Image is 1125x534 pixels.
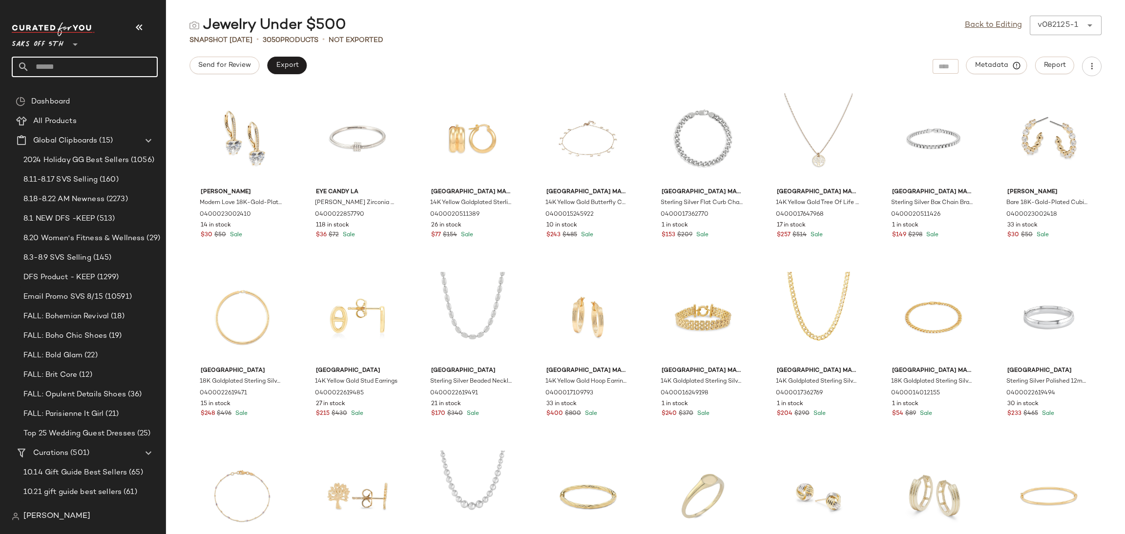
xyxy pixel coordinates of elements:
span: Sale [459,232,473,238]
span: • [256,34,259,46]
span: • [322,34,325,46]
span: 0400017647968 [776,210,824,219]
span: DFS Product - KEEP [23,272,95,283]
span: (1299) [95,272,119,283]
span: 1 in stock [777,400,803,409]
span: Eye Candy LA [316,188,399,197]
span: Send for Review [198,62,251,69]
span: [PERSON_NAME] [1007,188,1090,197]
span: 0400020511426 [891,210,940,219]
span: (15) [97,135,113,146]
span: [GEOGRAPHIC_DATA] Made in [GEOGRAPHIC_DATA] [892,188,975,197]
span: (36) [126,389,142,400]
span: (22) [83,350,98,361]
span: Sale [1035,232,1049,238]
span: (145) [91,252,112,264]
span: 0400022619494 [1006,389,1055,398]
span: Sale [341,232,355,238]
span: [GEOGRAPHIC_DATA] [201,367,284,375]
span: (21) [104,409,119,420]
span: 0400020511389 [430,210,479,219]
span: Sale [579,232,593,238]
span: Bare 18K-Gold-Plated Cubic Zirconia Small Hoop Earrings [1006,199,1089,207]
span: $153 [662,231,675,240]
span: $340 [447,410,463,418]
span: 10.14 Gift Guide Best Sellers [23,467,127,478]
img: 0400015245922 [539,93,637,184]
span: 0400022619485 [315,389,364,398]
span: All Products [33,116,77,127]
span: FALL: Brit Core [23,370,77,381]
span: (25) [135,428,151,439]
span: Sale [918,411,932,417]
span: 118 in stock [316,221,349,230]
span: Dashboard [31,96,70,107]
span: $400 [546,410,563,418]
div: Products [263,35,318,45]
span: Saks OFF 5TH [12,33,63,51]
span: 30 in stock [1007,400,1039,409]
span: [GEOGRAPHIC_DATA] Made in [GEOGRAPHIC_DATA] [777,188,860,197]
span: $50 [214,231,226,240]
span: 27 in stock [316,400,345,409]
img: 0400016249198 [654,272,752,363]
span: $243 [546,231,561,240]
span: 8.1 NEW DFS -KEEP [23,213,95,225]
span: $209 [677,231,692,240]
span: (18) [109,311,125,322]
span: 0400022619471 [200,389,247,398]
img: 0400022619485_YELLOWGOLD [308,272,407,363]
span: (10591) [103,291,132,303]
button: Metadata [966,57,1027,74]
span: Sale [583,411,597,417]
span: 0400017362770 [661,210,708,219]
span: 10.30 gift guide best sellers [23,506,124,517]
img: 0400017109793 [539,272,637,363]
span: Sale [809,232,823,238]
span: Sale [349,411,363,417]
span: (513) [95,213,115,225]
span: $257 [777,231,791,240]
span: 8.18-8.22 AM Newness [23,194,104,205]
img: svg%3e [12,513,20,520]
span: $89 [905,410,916,418]
span: 26 in stock [431,221,461,230]
img: 0400020511389 [423,93,522,184]
span: Sale [695,411,709,417]
span: 18K Goldplated Sterling Silver Curb Chain Bracelet [891,377,974,386]
span: $240 [662,410,677,418]
span: [GEOGRAPHIC_DATA] Made in [GEOGRAPHIC_DATA] [546,367,629,375]
span: 0400015245922 [545,210,594,219]
span: $215 [316,410,330,418]
span: [GEOGRAPHIC_DATA] Made in [GEOGRAPHIC_DATA] [662,188,745,197]
span: $370 [679,410,693,418]
span: Sale [812,411,826,417]
span: 14K Yellow Goldplated Sterling Silver Row Hoop Earrings [430,199,513,207]
span: 8.11-8.17 SVS Selling [23,174,98,185]
span: FALL: Parisienne It Girl [23,409,104,420]
span: 0400017109793 [545,389,593,398]
span: $54 [892,410,903,418]
span: (1056) [129,155,154,166]
span: 0400022857790 [315,210,364,219]
span: 0400022619491 [430,389,478,398]
span: [GEOGRAPHIC_DATA] Made in [GEOGRAPHIC_DATA] [777,367,860,375]
span: $30 [1007,231,1019,240]
span: 0400023002418 [1006,210,1057,219]
span: [GEOGRAPHIC_DATA] Made in [GEOGRAPHIC_DATA] [431,188,514,197]
span: FALL: Bold Glam [23,350,83,361]
span: (12) [77,370,92,381]
span: $496 [217,410,231,418]
span: $77 [431,231,441,240]
button: Export [267,57,307,74]
div: Jewelry Under $500 [189,16,346,35]
span: Sterling Silver Flat Curb Chain Bracelet [661,199,744,207]
span: [GEOGRAPHIC_DATA] Made in [GEOGRAPHIC_DATA] [892,367,975,375]
span: $72 [329,231,339,240]
span: 14K Goldplated Sterling Silver Stampato Panther Bracelet [661,377,744,386]
span: 14K Yellow Gold Butterfly Charm Anklet [545,199,628,207]
span: [PERSON_NAME] [201,188,284,197]
span: 1 in stock [892,400,918,409]
span: $514 [792,231,807,240]
span: [GEOGRAPHIC_DATA] [316,367,399,375]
